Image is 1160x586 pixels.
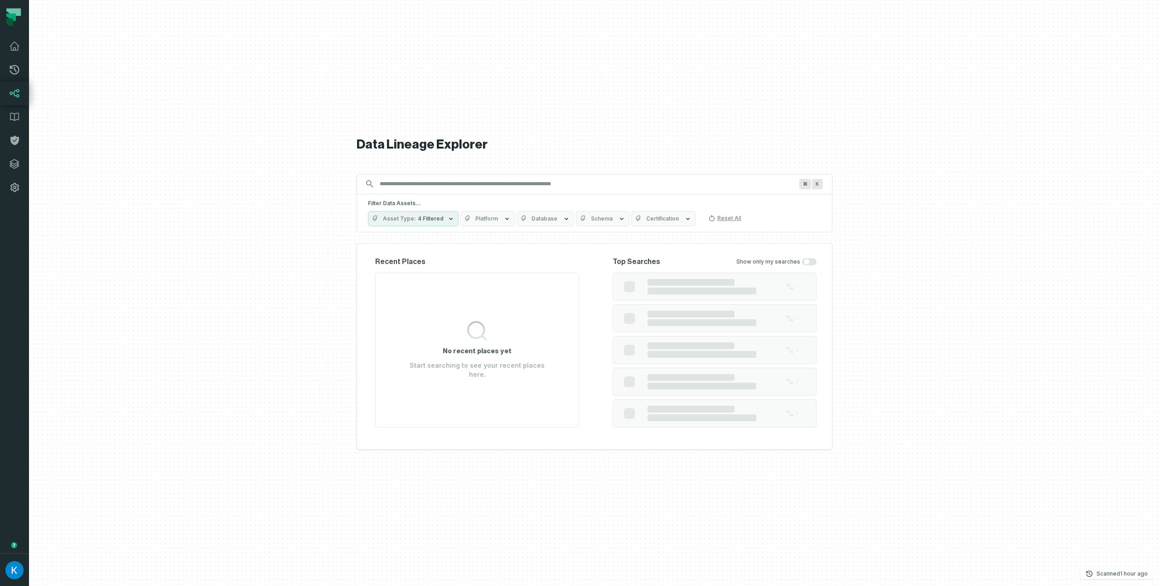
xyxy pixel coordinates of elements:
[5,561,24,579] img: avatar of Kosta Shougaev
[812,179,823,189] span: Press ⌘ + K to focus the search bar
[1120,570,1148,577] relative-time: Aug 25, 2025, 3:01 PM GMT+3
[1080,568,1153,579] button: Scanned[DATE] 3:01:47 PM
[1097,569,1148,578] p: Scanned
[357,137,832,153] h1: Data Lineage Explorer
[10,541,18,549] div: Tooltip anchor
[799,179,811,189] span: Press ⌘ + K to focus the search bar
